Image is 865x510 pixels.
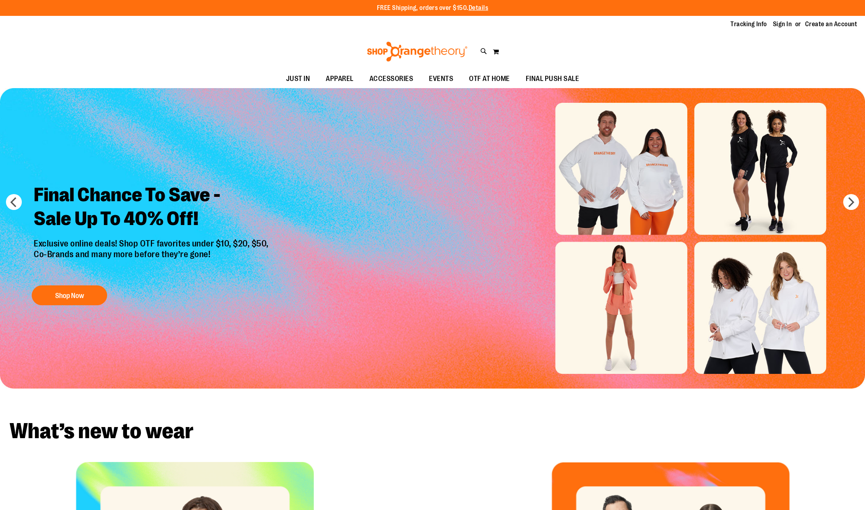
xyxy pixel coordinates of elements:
span: ACCESSORIES [369,70,413,88]
a: Final Chance To Save -Sale Up To 40% Off! Exclusive online deals! Shop OTF favorites under $10, $... [28,177,277,309]
a: Sign In [773,20,792,29]
h2: Final Chance To Save - Sale Up To 40% Off! [28,177,277,239]
a: APPAREL [318,70,361,88]
p: FREE Shipping, orders over $150. [377,4,488,13]
span: APPAREL [326,70,354,88]
span: FINAL PUSH SALE [526,70,579,88]
a: OTF AT HOME [461,70,518,88]
a: ACCESSORIES [361,70,421,88]
a: Tracking Info [730,20,767,29]
button: next [843,194,859,210]
a: EVENTS [421,70,461,88]
button: prev [6,194,22,210]
span: EVENTS [429,70,453,88]
span: JUST IN [286,70,310,88]
a: FINAL PUSH SALE [518,70,587,88]
span: OTF AT HOME [469,70,510,88]
p: Exclusive online deals! Shop OTF favorites under $10, $20, $50, Co-Brands and many more before th... [28,239,277,277]
button: Shop Now [32,285,107,305]
a: Create an Account [805,20,857,29]
a: JUST IN [278,70,318,88]
h2: What’s new to wear [10,420,855,442]
a: Details [469,4,488,12]
img: Shop Orangetheory [366,42,469,62]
